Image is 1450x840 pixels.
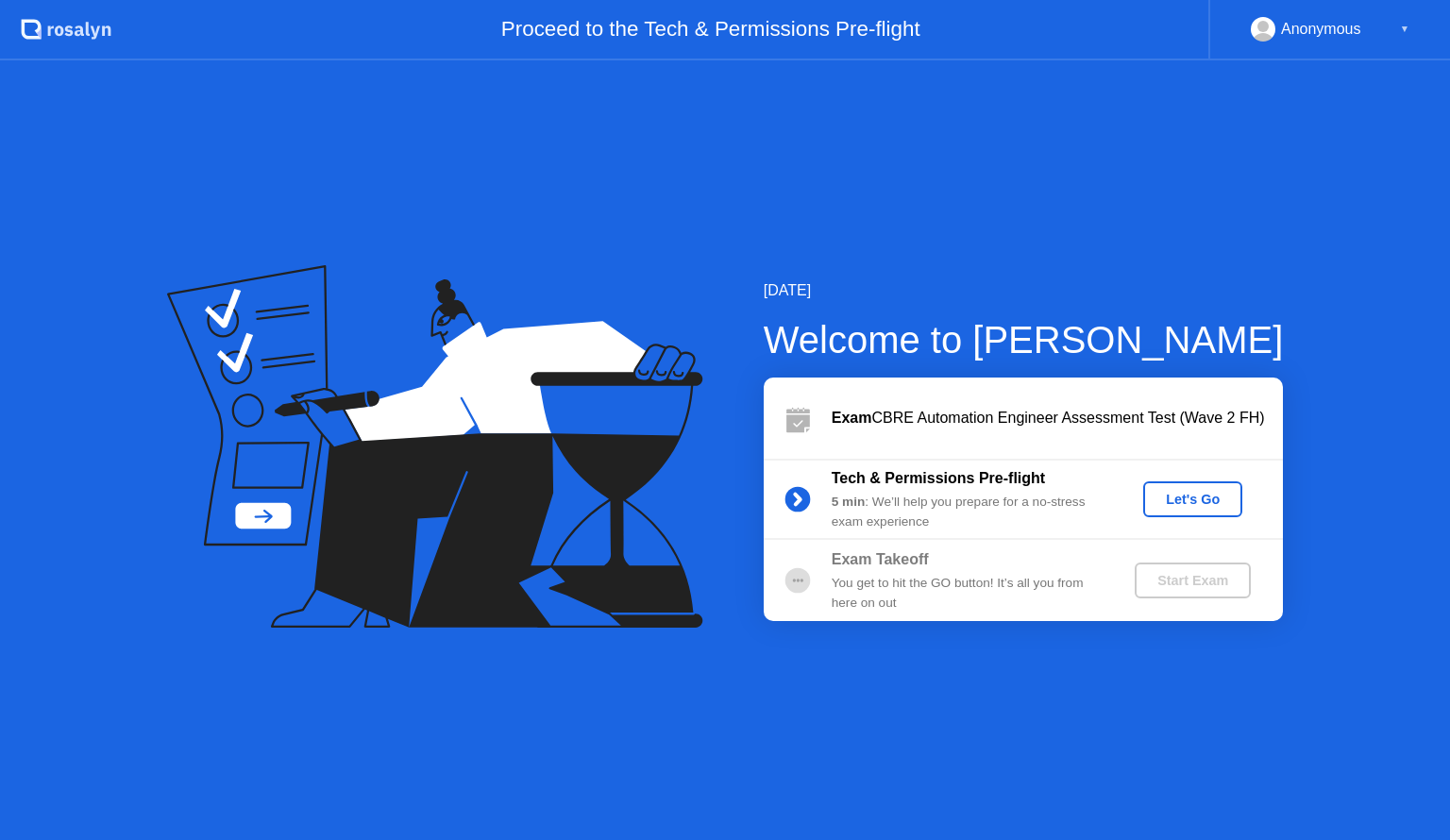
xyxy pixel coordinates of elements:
div: : We’ll help you prepare for a no-stress exam experience [832,493,1104,531]
div: Anonymous [1281,17,1361,42]
div: Start Exam [1142,573,1243,588]
div: You get to hit the GO button! It’s all you from here on out [832,574,1104,613]
div: [DATE] [764,279,1284,302]
b: Tech & Permissions Pre-flight [832,470,1045,486]
div: ▼ [1400,17,1409,42]
b: Exam [832,410,872,426]
div: CBRE Automation Engineer Assessment Test (Wave 2 FH) [832,407,1283,429]
b: 5 min [832,495,866,509]
b: Exam Takeoff [832,551,929,567]
button: Let's Go [1143,481,1242,517]
div: Let's Go [1151,492,1235,507]
button: Start Exam [1135,563,1251,598]
div: Welcome to [PERSON_NAME] [764,311,1284,368]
